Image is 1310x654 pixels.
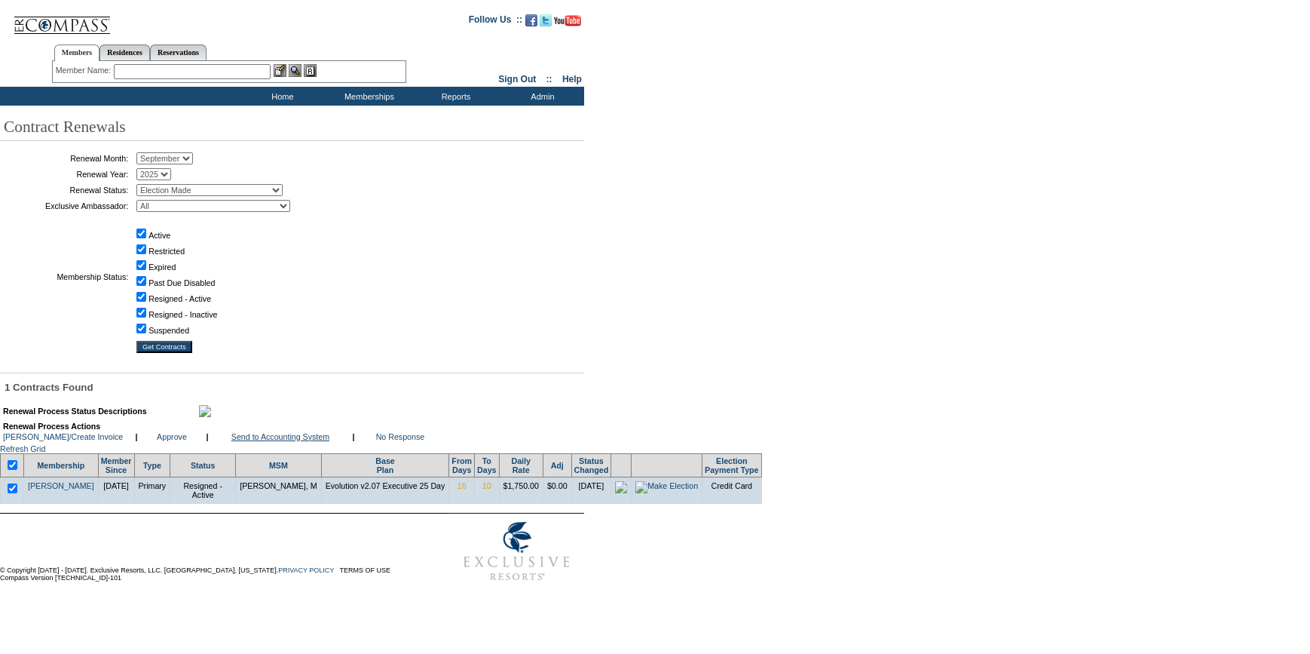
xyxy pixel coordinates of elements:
td: Exclusive Ambassador: [4,200,128,212]
td: [DATE] [571,477,611,503]
td: Membership Status: [4,216,128,337]
img: View [289,64,301,77]
a: [PERSON_NAME] [28,481,94,490]
a: No Response [376,432,425,441]
td: [DATE] [98,477,134,503]
td: [PERSON_NAME], M [236,477,321,503]
a: Members [54,45,100,61]
a: PRIVACY POLICY [278,566,334,574]
a: Type [143,461,161,470]
td: Memberships [324,87,411,106]
span: Select/Deselect All [5,462,20,471]
a: TERMS OF USE [340,566,391,574]
label: Active [148,231,170,240]
a: ElectionPayment Type [705,456,758,474]
td: 16 [449,477,475,503]
td: Home [237,87,324,106]
b: | [207,432,209,441]
a: Adj [551,461,564,470]
a: Subscribe to our YouTube Channel [554,19,581,28]
label: Restricted [148,247,185,256]
b: | [353,432,355,441]
td: Reports [411,87,497,106]
td: Evolution v2.07 Executive 25 Day [321,477,449,503]
a: Status [191,461,216,470]
a: Become our fan on Facebook [525,19,537,28]
td: $0.00 [543,477,571,503]
img: b_edit.gif [274,64,286,77]
a: DailyRate [512,456,531,474]
a: Send to Accounting System [231,432,329,441]
a: ToDays [477,456,496,474]
label: Past Due Disabled [148,278,215,287]
a: Approve [157,432,187,441]
a: Residences [99,45,150,60]
a: Membership [37,461,84,470]
label: Resigned - Inactive [148,310,217,319]
img: Make Election [635,481,698,493]
img: Become our fan on Facebook [525,14,537,26]
span: :: [546,74,552,84]
a: Reservations [150,45,207,60]
a: MSM [269,461,288,470]
a: FromDays [451,456,472,474]
td: Renewal Status: [4,184,128,196]
a: BasePlan [375,456,394,474]
img: Subscribe to our YouTube Channel [554,15,581,26]
img: Exclusive Resorts [449,514,584,589]
label: Suspended [148,326,189,335]
td: $1,750.00 [499,477,543,503]
td: Follow Us :: [469,13,522,31]
img: icon_electionmade.gif [615,481,627,493]
td: Resigned - Active [170,477,236,503]
b: | [136,432,138,441]
span: 1 Contracts Found [5,382,93,393]
label: Resigned - Active [148,294,211,303]
img: Reservations [304,64,317,77]
b: Renewal Process Status Descriptions [3,407,147,416]
div: Member Name: [56,64,114,77]
td: Admin [497,87,584,106]
td: Primary [134,477,170,503]
label: Expired [148,263,176,272]
td: 10 [475,477,499,503]
td: Renewal Month: [4,152,128,164]
img: Follow us on Twitter [540,14,552,26]
a: Help [562,74,582,84]
a: MemberSince [101,456,132,474]
a: Follow us on Twitter [540,19,552,28]
td: Renewal Year: [4,168,128,180]
input: Get Contracts [136,341,192,353]
b: Renewal Process Actions [3,422,100,431]
a: [PERSON_NAME]/Create Invoice [3,432,123,441]
img: Compass Home [13,4,111,35]
td: Credit Card [702,477,761,503]
a: StatusChanged [574,456,609,474]
img: maximize.gif [199,405,211,417]
a: Sign Out [498,74,536,84]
